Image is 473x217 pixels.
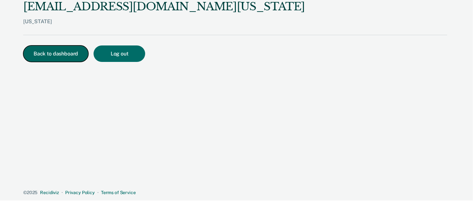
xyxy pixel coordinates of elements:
[65,190,95,195] a: Privacy Policy
[23,45,88,62] button: Back to dashboard
[23,18,305,35] div: [US_STATE]
[101,190,136,195] a: Terms of Service
[23,190,37,195] span: © 2025
[23,190,447,195] div: · ·
[94,45,145,62] button: Log out
[40,190,59,195] a: Recidiviz
[23,51,94,56] a: Back to dashboard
